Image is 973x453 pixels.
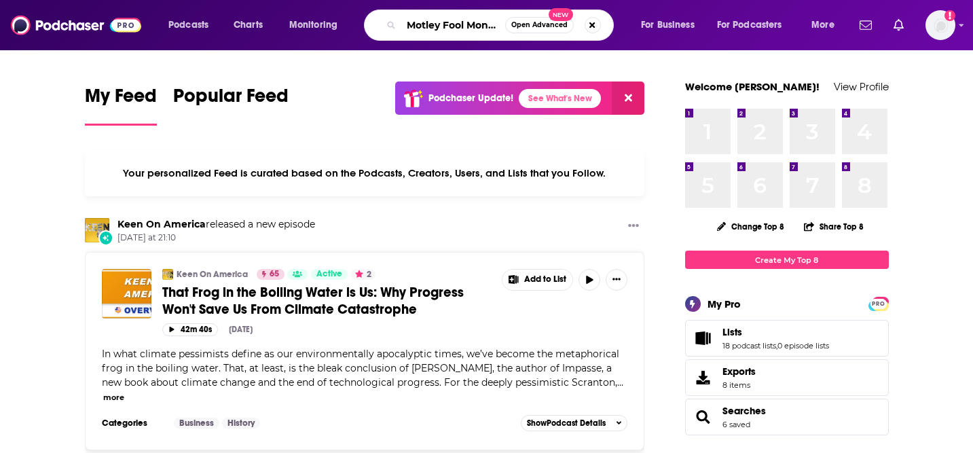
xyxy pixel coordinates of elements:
a: 65 [257,269,284,280]
a: 0 episode lists [777,341,829,350]
button: ShowPodcast Details [521,415,628,431]
a: Business [174,418,219,429]
span: Add to List [524,274,566,285]
h3: Categories [102,418,163,429]
span: Lists [685,320,889,357]
a: Active [311,269,348,280]
svg: Add a profile image [944,10,955,21]
span: Podcasts [168,16,208,35]
a: History [222,418,260,429]
a: Charts [225,14,271,36]
button: 42m 40s [162,323,218,336]
span: Open Advanced [511,22,568,29]
a: Exports [685,359,889,396]
span: Exports [722,365,756,378]
div: Search podcasts, credits, & more... [377,10,627,41]
span: Popular Feed [173,84,289,115]
span: Show Podcast Details [527,418,606,428]
div: New Episode [98,230,113,245]
span: 8 items [722,380,756,390]
a: See What's New [519,89,601,108]
span: 65 [270,268,279,281]
button: Show profile menu [925,10,955,40]
span: Active [316,268,342,281]
span: Monitoring [289,16,337,35]
button: 2 [351,269,375,280]
button: open menu [631,14,712,36]
span: In what climate pessimists define as our environmentally apocalyptic times, we’ve become the meta... [102,348,619,388]
a: Show notifications dropdown [854,14,877,37]
a: Keen On America [177,269,248,280]
div: My Pro [708,297,741,310]
span: For Podcasters [717,16,782,35]
span: Searches [685,399,889,435]
span: [DATE] at 21:10 [117,232,315,244]
a: That Frog in the Boiling Water is Us: Why Progress Won't Save Us From Climate Catastrophe [162,284,492,318]
a: Welcome [PERSON_NAME]! [685,80,820,93]
button: open menu [280,14,355,36]
button: Share Top 8 [803,213,864,240]
a: Searches [690,407,717,427]
span: Lists [722,326,742,338]
span: Exports [690,368,717,387]
a: Popular Feed [173,84,289,126]
img: User Profile [925,10,955,40]
a: Searches [722,405,766,417]
span: My Feed [85,84,157,115]
a: View Profile [834,80,889,93]
span: ... [617,376,623,388]
a: Create My Top 8 [685,251,889,269]
input: Search podcasts, credits, & more... [401,14,505,36]
span: New [549,8,573,21]
img: That Frog in the Boiling Water is Us: Why Progress Won't Save Us From Climate Catastrophe [102,269,151,319]
a: Lists [690,329,717,348]
span: PRO [870,299,887,309]
a: Show notifications dropdown [888,14,909,37]
a: 18 podcast lists [722,341,776,350]
a: My Feed [85,84,157,126]
a: Keen On America [117,218,206,230]
div: Your personalized Feed is curated based on the Podcasts, Creators, Users, and Lists that you Follow. [85,150,645,196]
a: PRO [870,298,887,308]
span: That Frog in the Boiling Water is Us: Why Progress Won't Save Us From Climate Catastrophe [162,284,464,318]
button: Show More Button [623,218,644,235]
img: Keen On America [85,218,109,242]
button: open menu [802,14,851,36]
button: Open AdvancedNew [505,17,574,33]
span: More [811,16,834,35]
h3: released a new episode [117,218,315,231]
button: open menu [708,14,802,36]
p: Podchaser Update! [428,92,513,104]
span: For Business [641,16,695,35]
button: Change Top 8 [709,218,793,235]
img: Podchaser - Follow, Share and Rate Podcasts [11,12,141,38]
span: , [776,341,777,350]
div: [DATE] [229,325,253,334]
button: open menu [159,14,226,36]
span: Charts [234,16,263,35]
button: Show More Button [502,270,573,290]
img: Keen On America [162,269,173,280]
button: Show More Button [606,269,627,291]
a: 6 saved [722,420,750,429]
a: Lists [722,326,829,338]
span: Logged in as megcassidy [925,10,955,40]
button: more [103,392,124,403]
